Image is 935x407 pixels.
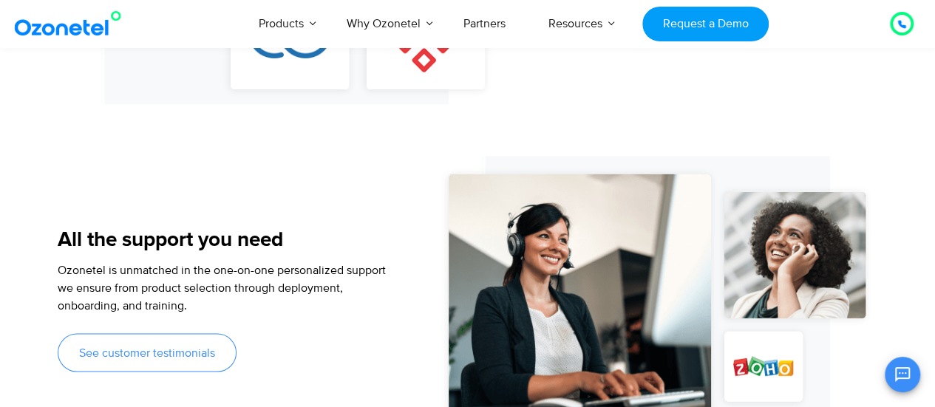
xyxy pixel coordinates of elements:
[642,7,769,41] a: Request a Demo
[79,346,215,358] span: See customer testimonials
[58,229,394,250] h5: All the support you need
[885,357,920,392] button: Open chat
[58,333,237,372] a: See customer testimonials
[58,261,394,314] p: Ozonetel is unmatched in the one-on-one personalized support we ensure from product selection thr...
